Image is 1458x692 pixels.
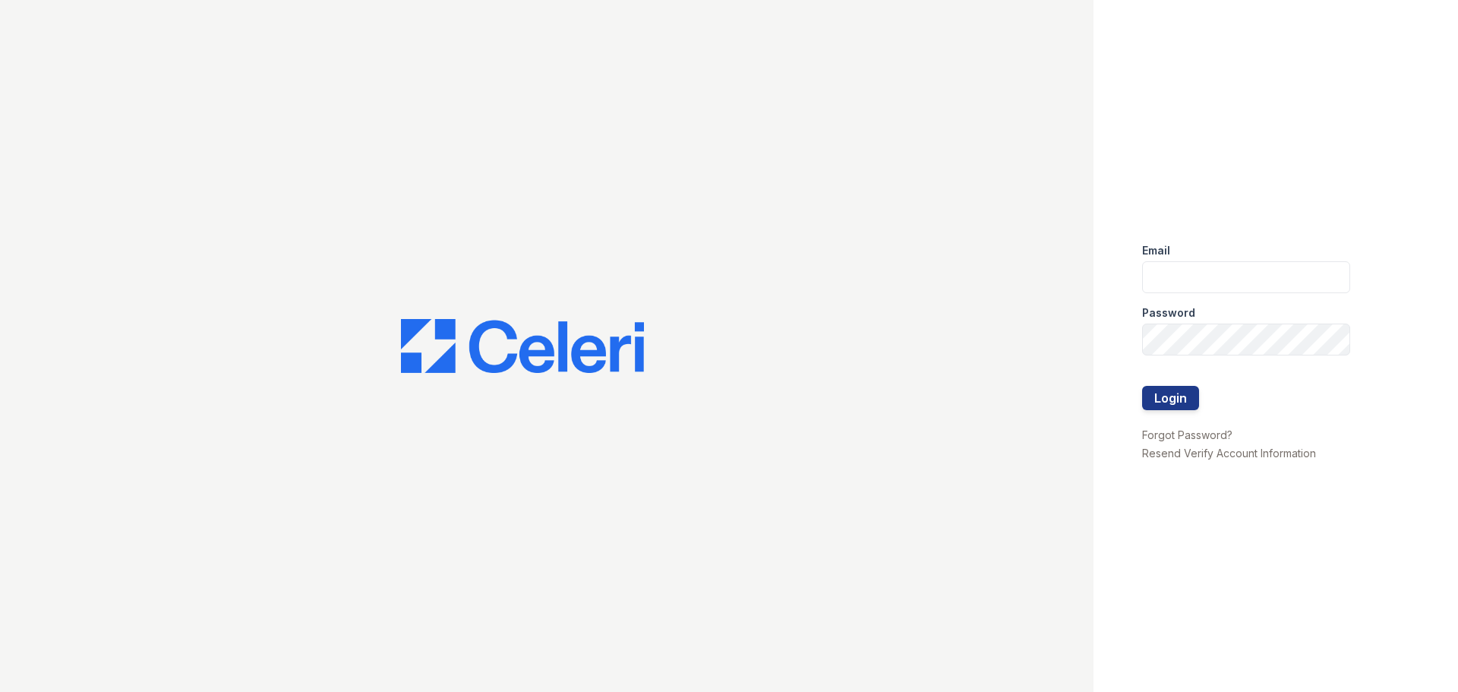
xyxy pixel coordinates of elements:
[1142,386,1199,410] button: Login
[401,319,644,374] img: CE_Logo_Blue-a8612792a0a2168367f1c8372b55b34899dd931a85d93a1a3d3e32e68fde9ad4.png
[1142,305,1195,321] label: Password
[1142,243,1170,258] label: Email
[1142,447,1316,460] a: Resend Verify Account Information
[1142,428,1232,441] a: Forgot Password?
